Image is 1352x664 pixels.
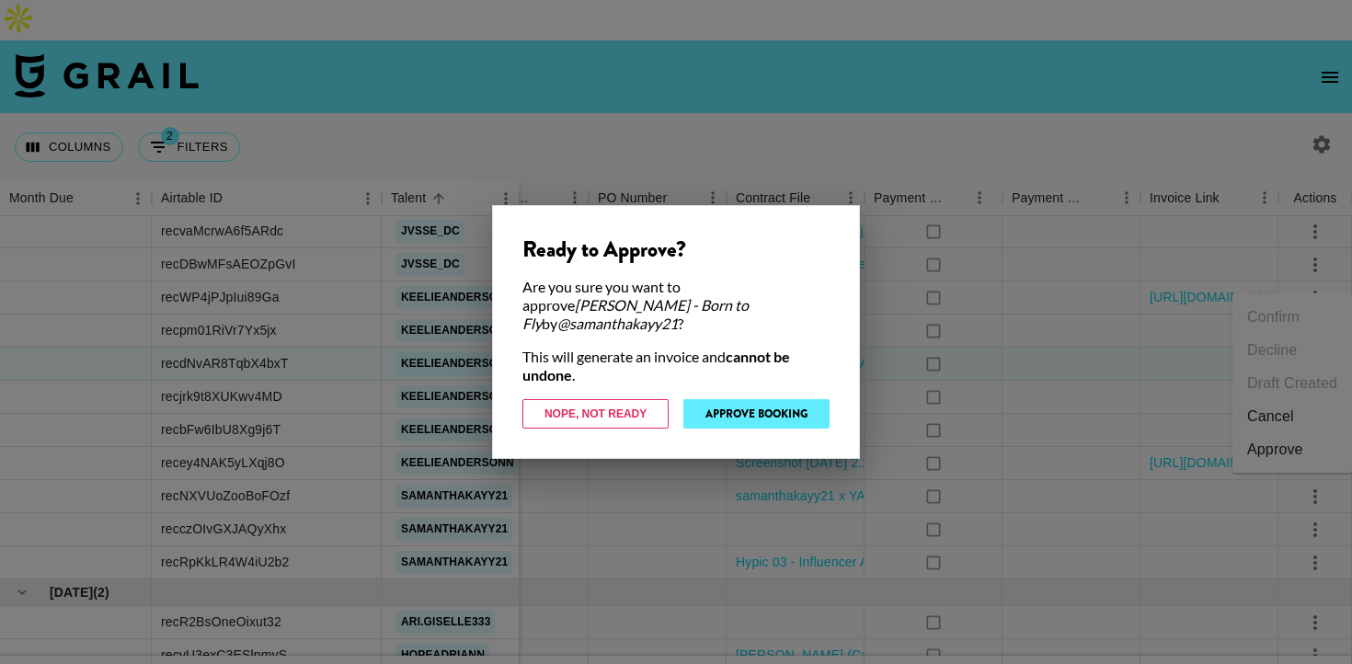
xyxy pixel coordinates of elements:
div: Ready to Approve? [522,235,830,263]
em: @ samanthakayy21 [557,315,678,332]
strong: cannot be undone [522,348,790,384]
div: Are you sure you want to approve by ? [522,278,830,333]
div: This will generate an invoice and . [522,348,830,384]
em: [PERSON_NAME] - Born to Fly [522,296,749,332]
button: Approve Booking [683,399,830,429]
button: Nope, Not Ready [522,399,669,429]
